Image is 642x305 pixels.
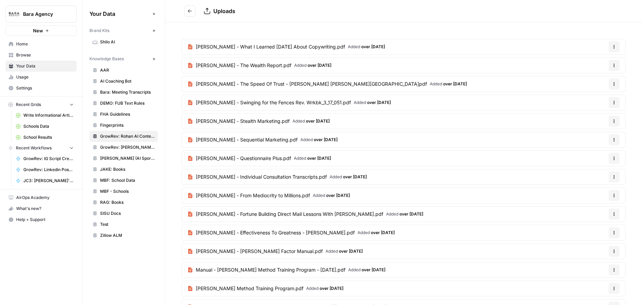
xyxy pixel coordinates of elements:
[196,229,355,236] span: [PERSON_NAME] - Effectiveness To Greatness - [PERSON_NAME].pdf
[100,188,155,194] span: MBF - Schools
[6,50,77,61] a: Browse
[182,225,400,240] a: [PERSON_NAME] - Effectiveness To Greatness - [PERSON_NAME].pdfAdded over [DATE]
[23,11,65,18] span: Bara Agency
[89,142,158,153] a: GrowRev: [PERSON_NAME] Writing Samples
[196,99,351,106] span: [PERSON_NAME] - Swinging for the Fences Rev. Wrkbk_3_17_051.pdf
[16,102,41,108] span: Recent Grids
[196,62,291,69] span: [PERSON_NAME] - The Wealth Report.pdf
[13,175,77,186] a: JC3: [PERSON_NAME]'s Podcast - Marketing Material
[294,62,331,69] span: Added
[89,28,109,34] span: Brand Kits
[196,285,303,292] span: [PERSON_NAME] Method Training Program.pdf
[292,118,330,124] span: Added
[100,199,155,206] span: RAG: Books
[16,194,74,201] span: AirOps Academy
[23,156,74,162] span: GrowRev: IG Script Creator
[100,100,155,106] span: DEMO: FUB Text Rules
[343,174,367,179] span: over [DATE]
[6,143,77,153] button: Recent Workflows
[89,120,158,131] a: Fingerprints
[6,72,77,83] a: Usage
[100,122,155,128] span: Fingerprints
[6,203,76,214] div: What's new?
[182,151,336,166] a: [PERSON_NAME] - Questionnaire Plus.pdfAdded over [DATE]
[182,262,391,277] a: Manual - [PERSON_NAME] Method Training Program - [DATE].pdfAdded over [DATE]
[100,144,155,150] span: GrowRev: [PERSON_NAME] Writing Samples
[196,118,290,125] span: [PERSON_NAME] - Stealth Marketing.pdf
[89,164,158,175] a: JAKE: Books
[357,230,395,236] span: Added
[196,192,310,199] span: [PERSON_NAME] - From Mediocrity to Millions.pdf
[23,167,74,173] span: GrowRev: Linkedin Post Creator
[348,267,385,273] span: Added
[6,192,77,203] a: AirOps Academy
[100,210,155,217] span: SISU Docs
[16,217,74,223] span: Help + Support
[13,132,77,143] a: School Results
[13,121,77,132] a: Schools Data
[8,8,20,20] img: Bara Agency Logo
[89,230,158,241] a: Zillow ALM
[6,6,77,23] button: Workspace: Bara Agency
[386,211,423,217] span: Added
[89,76,158,87] a: AI Coaching Bot
[294,155,331,161] span: Added
[89,65,158,76] a: AAR
[320,286,343,291] span: over [DATE]
[300,137,338,143] span: Added
[196,43,345,50] span: [PERSON_NAME] - What I Learned [DATE] About Copywriting.pdf
[100,221,155,228] span: Test
[33,27,43,34] span: New
[196,81,427,87] span: [PERSON_NAME] - The Speed Of Trust - [PERSON_NAME] [PERSON_NAME][GEOGRAPHIC_DATA]pdf
[89,131,158,142] a: GrowRev: Rohan AI Content Inspiration
[325,248,363,254] span: Added
[89,186,158,197] a: MBF - Schools
[89,36,158,48] a: Shilo AI
[182,132,343,147] a: [PERSON_NAME] - Sequential Marketing.pdfAdded over [DATE]
[182,169,372,185] a: [PERSON_NAME] - Individual Consultation Transcripts.pdfAdded over [DATE]
[16,85,74,91] span: Settings
[89,197,158,208] a: RAG: Books
[182,39,390,54] a: [PERSON_NAME] - What I Learned [DATE] About Copywriting.pdfAdded over [DATE]
[339,249,363,254] span: over [DATE]
[6,25,77,36] button: New
[89,87,158,98] a: Bara: Meeting Transcripts
[89,175,158,186] a: MBF: School Data
[23,178,74,184] span: JC3: [PERSON_NAME]'s Podcast - Marketing Material
[196,173,327,180] span: [PERSON_NAME] - Individual Consultation Transcripts.pdf
[6,83,77,94] a: Settings
[361,44,385,49] span: over [DATE]
[196,248,323,255] span: [PERSON_NAME] - [PERSON_NAME] Factor Manual.pdf
[196,136,298,143] span: [PERSON_NAME] - Sequential Marketing.pdf
[6,39,77,50] a: Home
[16,145,52,151] span: Recent Workflows
[89,208,158,219] a: SISU Docs
[362,267,385,272] span: over [DATE]
[182,207,429,222] a: [PERSON_NAME] - Fortune Building Direct Mail Lessons With [PERSON_NAME].pdfAdded over [DATE]
[89,153,158,164] a: [PERSON_NAME] (AI Sports Agent)
[399,211,423,217] span: over [DATE]
[354,99,391,106] span: Added
[6,61,77,72] a: Your Data
[100,78,155,84] span: AI Coaching Bot
[100,89,155,95] span: Bara: Meeting Transcripts
[89,10,150,18] span: Your Data
[326,193,350,198] span: over [DATE]
[23,134,74,140] span: School Results
[182,114,335,129] a: [PERSON_NAME] - Stealth Marketing.pdfAdded over [DATE]
[443,81,467,86] span: over [DATE]
[313,192,350,199] span: Added
[16,41,74,47] span: Home
[306,285,343,292] span: Added
[182,188,355,203] a: [PERSON_NAME] - From Mediocrity to Millions.pdfAdded over [DATE]
[348,44,385,50] span: Added
[100,133,155,139] span: GrowRev: Rohan AI Content Inspiration
[182,58,337,73] a: [PERSON_NAME] - The Wealth Report.pdfAdded over [DATE]
[100,111,155,117] span: FHA Guidelines
[13,164,77,175] a: GrowRev: Linkedin Post Creator
[196,211,383,218] span: [PERSON_NAME] - Fortune Building Direct Mail Lessons With [PERSON_NAME].pdf
[89,98,158,109] a: DEMO: FUB Text Rules
[23,112,74,118] span: Write Informational Articles
[89,219,158,230] a: Test
[330,174,367,180] span: Added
